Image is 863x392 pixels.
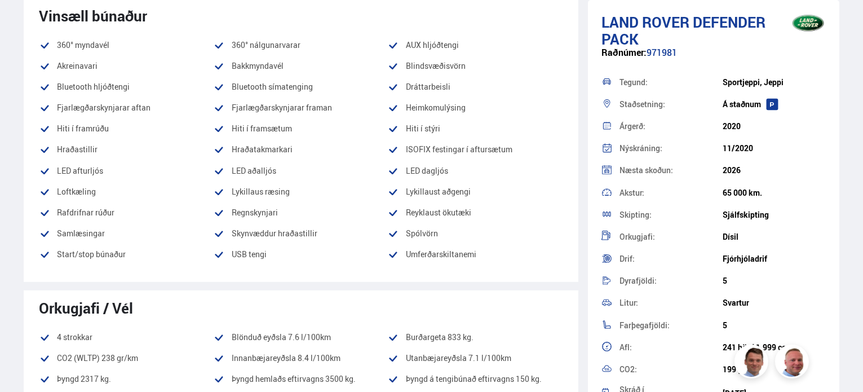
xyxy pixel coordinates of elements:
div: 971981 [601,47,826,69]
li: Regnskynjari [214,206,388,219]
div: 241 hö. / 1.999 cc. [723,343,826,352]
span: Land Rover [601,12,689,32]
li: Lykillaus ræsing [214,185,388,199]
div: Staðsetning: [619,100,723,108]
li: ISOFIX festingar í aftursætum [388,143,562,156]
li: Innanbæjareyðsla 8.4 l/100km [214,351,388,365]
li: Lykillaust aðgengi [388,185,562,199]
div: Farþegafjöldi: [619,321,723,329]
div: Fjórhjóladrif [723,254,826,263]
li: Reyklaust ökutæki [388,206,562,219]
li: Þyngd á tengibúnað eftirvagns 150 kg. [388,372,562,386]
div: Nýskráning: [619,144,723,152]
li: Heimkomulýsing [388,101,562,114]
div: 2020 [723,122,826,131]
li: Spólvörn [388,227,562,240]
span: Raðnúmer: [601,46,647,59]
div: 199 g/km [723,365,826,374]
li: AUX hljóðtengi [388,38,562,52]
li: Hiti í framrúðu [39,122,214,135]
li: Umferðarskiltanemi [388,248,562,268]
li: Utanbæjareyðsla 7.1 l/100km [388,351,562,365]
li: Samlæsingar [39,227,214,240]
li: 360° myndavél [39,38,214,52]
div: 5 [723,276,826,285]
li: Rafdrifnar rúður [39,206,214,219]
li: Dráttarbeisli [388,80,562,94]
li: Fjarlægðarskynjarar framan [214,101,388,114]
span: Defender PACK [601,12,765,49]
li: Skynvæddur hraðastillir [214,227,388,240]
div: Á staðnum [723,100,826,109]
div: Orkugjafi: [619,233,723,241]
img: FbJEzSuNWCJXmdc-.webp [736,346,770,380]
li: LED aðalljós [214,164,388,178]
div: Árgerð: [619,122,723,130]
div: Næsta skoðun: [619,166,723,174]
div: Skipting: [619,211,723,219]
li: Hraðatakmarkari [214,143,388,156]
div: Svartur [723,298,826,307]
div: Orkugjafi / Vél [39,299,563,316]
div: Tegund: [619,78,723,86]
button: Open LiveChat chat widget [9,5,43,38]
div: Afl: [619,343,723,351]
div: CO2: [619,365,723,373]
div: 65 000 km. [723,188,826,197]
li: USB tengi [214,248,388,261]
li: Loftkæling [39,185,214,199]
div: 5 [723,321,826,330]
div: Vinsæll búnaður [39,7,563,24]
li: Burðargeta 833 kg. [388,331,562,344]
li: Þyngd 2317 kg. [39,372,214,386]
div: Drif: [619,255,723,263]
img: siFngHWaQ9KaOqBr.png [777,346,811,380]
li: CO2 (WLTP) 238 gr/km [39,351,214,365]
li: Fjarlægðarskynjarar aftan [39,101,214,114]
li: Blindsvæðisvörn [388,59,562,73]
li: Blönduð eyðsla 7.6 l/100km [214,331,388,344]
li: Start/stop búnaður [39,248,214,261]
li: Hiti í stýri [388,122,562,135]
li: LED dagljós [388,164,562,178]
li: Bluetooth hljóðtengi [39,80,214,94]
div: 11/2020 [723,144,826,153]
li: 4 strokkar [39,331,214,344]
div: Dísil [723,232,826,241]
li: 360° nálgunarvarar [214,38,388,52]
li: Þyngd hemlaðs eftirvagns 3500 kg. [214,372,388,386]
li: Hraðastillir [39,143,214,156]
div: Litur: [619,299,723,307]
li: LED afturljós [39,164,214,178]
img: brand logo [786,6,831,41]
li: Bluetooth símatenging [214,80,388,94]
div: Dyrafjöldi: [619,277,723,285]
div: Akstur: [619,189,723,197]
div: 2026 [723,166,826,175]
li: Hiti í framsætum [214,122,388,135]
div: Sjálfskipting [723,210,826,219]
li: Akreinavari [39,59,214,73]
div: Sportjeppi, Jeppi [723,78,826,87]
li: Bakkmyndavél [214,59,388,73]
